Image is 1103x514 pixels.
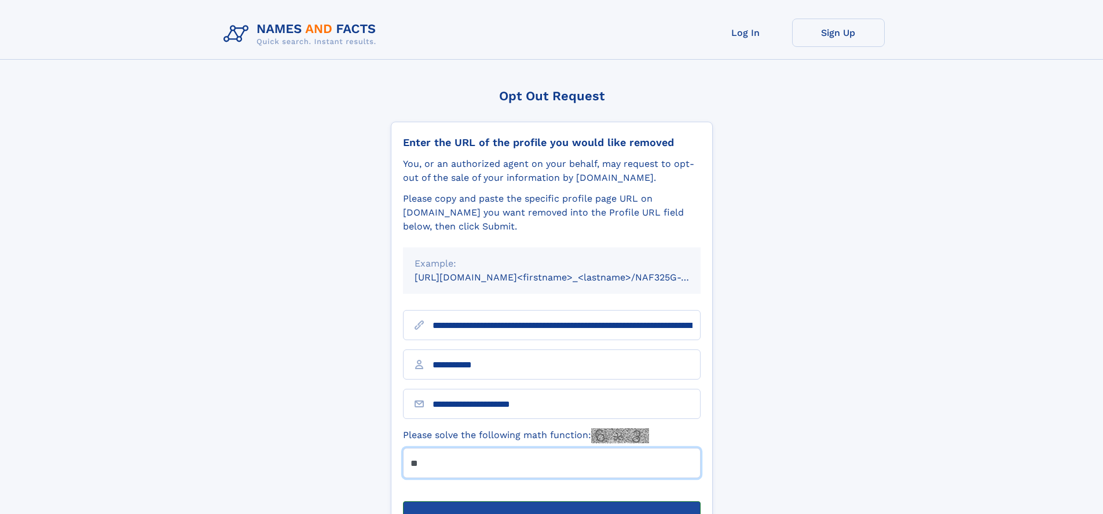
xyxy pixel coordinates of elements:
[415,272,723,283] small: [URL][DOMAIN_NAME]<firstname>_<lastname>/NAF325G-xxxxxxxx
[403,136,701,149] div: Enter the URL of the profile you would like removed
[403,157,701,185] div: You, or an authorized agent on your behalf, may request to opt-out of the sale of your informatio...
[415,257,689,271] div: Example:
[403,428,649,443] label: Please solve the following math function:
[699,19,792,47] a: Log In
[219,19,386,50] img: Logo Names and Facts
[391,89,713,103] div: Opt Out Request
[792,19,885,47] a: Sign Up
[403,192,701,234] div: Please copy and paste the specific profile page URL on [DOMAIN_NAME] you want removed into the Pr...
